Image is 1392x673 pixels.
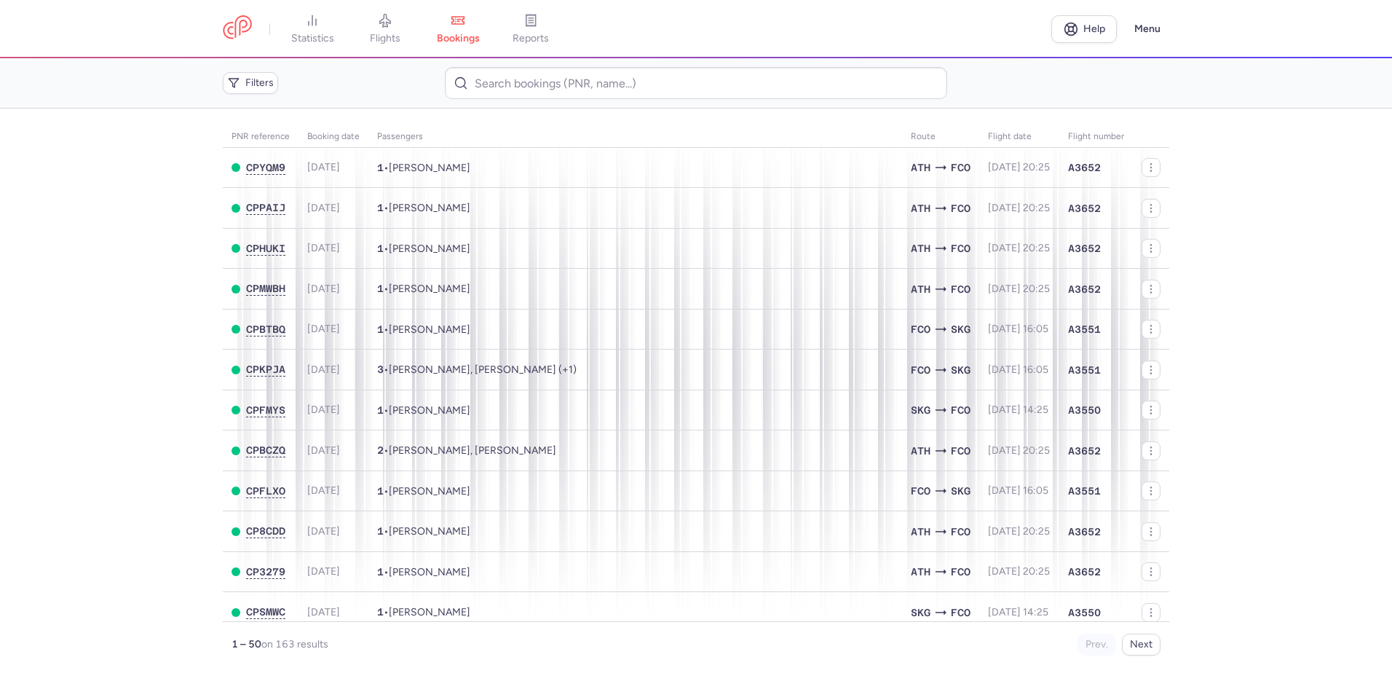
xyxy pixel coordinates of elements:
[389,363,577,376] span: Eduardo ANDRIA, Ersilia BRANCACCIO, Alberto ANDRIA
[246,283,285,294] span: CPMWBH
[276,13,349,45] a: statistics
[1068,282,1101,296] span: A3652
[246,606,285,618] button: CPSMWC
[307,565,340,578] span: [DATE]
[246,525,285,537] span: CP8CDD
[1068,524,1101,539] span: A3652
[988,363,1048,376] span: [DATE] 16:05
[246,566,285,578] button: CP3279
[911,160,930,176] span: ATH
[951,240,970,256] span: FCO
[1051,15,1117,43] a: Help
[377,606,470,618] span: •
[377,444,384,456] span: 2
[988,323,1048,335] span: [DATE] 16:05
[1068,444,1101,458] span: A3652
[246,444,285,457] button: CPBCZQ
[298,126,368,148] th: Booking date
[307,283,340,295] span: [DATE]
[377,566,470,578] span: •
[988,565,1050,578] span: [DATE] 20:25
[445,67,946,99] input: Search bookings (PNR, name...)
[307,404,340,416] span: [DATE]
[911,321,930,337] span: FCO
[902,126,979,148] th: Route
[911,524,930,540] span: ATH
[291,32,334,45] span: statistics
[223,126,298,148] th: PNR reference
[911,402,930,418] span: SKG
[223,72,278,94] button: Filters
[349,13,422,45] a: flights
[513,32,549,45] span: reports
[951,281,970,297] span: FCO
[389,485,470,497] span: Charalampos ZAROGIANNIS
[307,444,340,457] span: [DATE]
[911,240,930,256] span: ATH
[377,404,470,417] span: •
[951,200,970,216] span: FCO
[988,525,1050,538] span: [DATE] 20:25
[246,202,285,213] span: CPPAIJ
[494,13,567,45] a: reports
[951,524,970,540] span: FCO
[1068,403,1101,417] span: A3550
[988,161,1050,173] span: [DATE] 20:25
[377,283,470,295] span: •
[911,281,930,297] span: ATH
[951,160,970,176] span: FCO
[377,606,384,618] span: 1
[246,404,285,417] button: CPFMYS
[911,564,930,580] span: ATH
[246,162,285,174] button: CPYQM9
[370,32,400,45] span: flights
[951,443,970,459] span: FCO
[911,483,930,499] span: FCO
[246,243,285,255] button: CPHUKI
[307,202,340,214] span: [DATE]
[246,363,285,375] span: CPKPJA
[377,566,384,578] span: 1
[988,202,1050,214] span: [DATE] 20:25
[437,32,480,45] span: bookings
[1068,564,1101,579] span: A3652
[377,202,470,214] span: •
[389,444,556,457] span: Valeria ARNALDI, Matteo DI STEFANO
[1068,363,1101,377] span: A3551
[246,444,285,456] span: CPBCZQ
[389,283,470,295] span: Anna NAZOU
[377,525,470,538] span: •
[1122,634,1160,656] button: Next
[1059,126,1133,148] th: Flight number
[307,484,340,497] span: [DATE]
[377,162,470,174] span: •
[911,605,930,621] span: SKG
[911,200,930,216] span: ATH
[951,362,970,378] span: SKG
[377,243,470,255] span: •
[1068,241,1101,256] span: A3652
[377,243,384,254] span: 1
[389,606,470,618] span: Peter PETROPOULOS
[232,638,261,650] strong: 1 – 50
[246,323,285,336] button: CPBTBQ
[307,323,340,335] span: [DATE]
[911,362,930,378] span: FCO
[1083,23,1105,34] span: Help
[389,323,470,336] span: Androniki PAPATHANASI
[1068,484,1101,498] span: A3551
[261,638,328,650] span: on 163 results
[988,484,1048,497] span: [DATE] 16:05
[389,202,470,214] span: Pati MAGOMEDOVA
[246,323,285,335] span: CPBTBQ
[988,444,1050,457] span: [DATE] 20:25
[422,13,494,45] a: bookings
[246,363,285,376] button: CPKPJA
[951,321,970,337] span: SKG
[368,126,902,148] th: Passengers
[246,404,285,416] span: CPFMYS
[377,323,470,336] span: •
[377,404,384,416] span: 1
